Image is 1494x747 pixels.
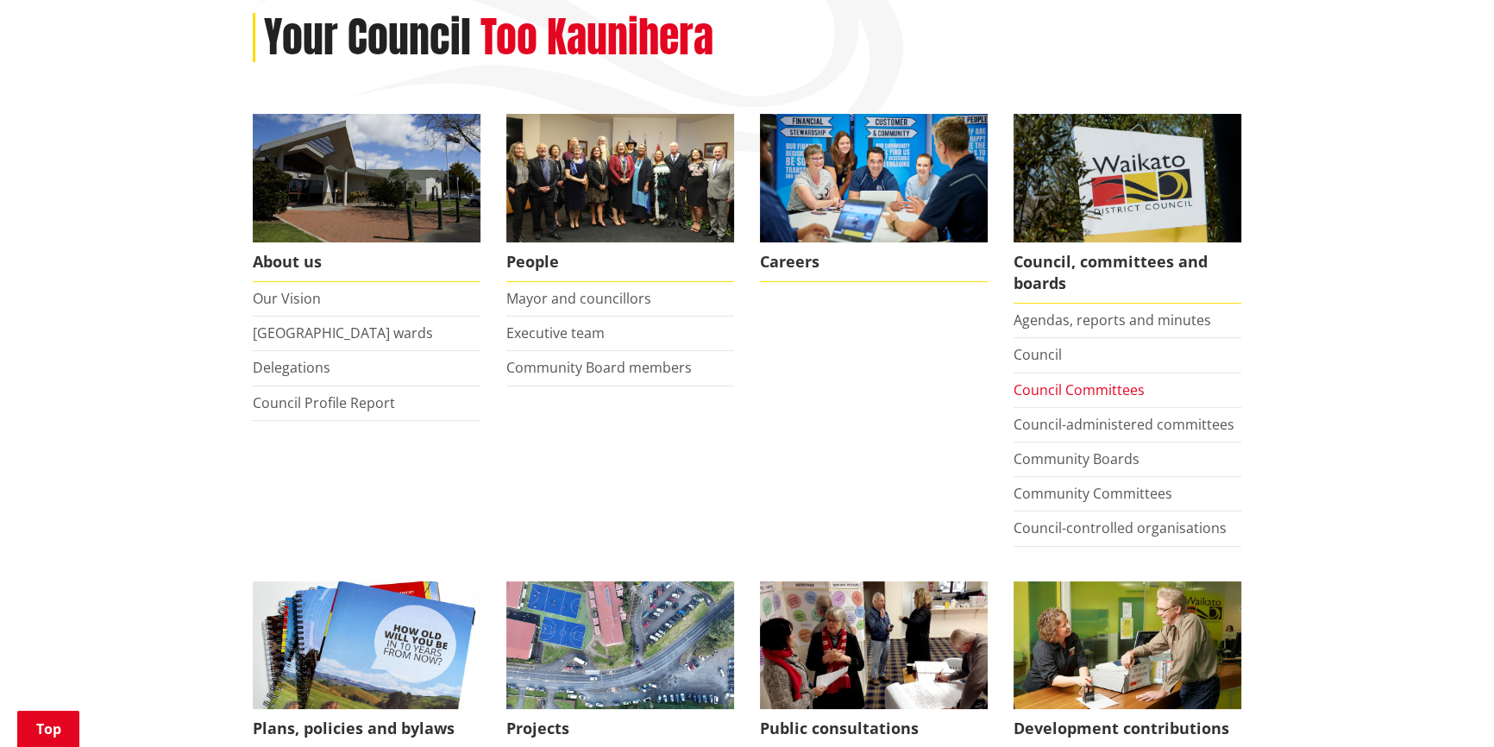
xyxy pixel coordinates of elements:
[506,323,605,342] a: Executive team
[506,358,692,377] a: Community Board members
[1014,415,1234,434] a: Council-administered committees
[1014,114,1241,242] img: Waikato-District-Council-sign
[1014,449,1139,468] a: Community Boards
[506,242,734,282] span: People
[1014,242,1241,304] span: Council, committees and boards
[1014,380,1145,399] a: Council Committees
[760,242,988,282] span: Careers
[760,114,988,282] a: Careers
[1014,114,1241,304] a: Waikato-District-Council-sign Council, committees and boards
[760,114,988,242] img: Office staff in meeting - Career page
[1014,484,1172,503] a: Community Committees
[17,711,79,747] a: Top
[506,114,734,242] img: 2022 Council
[1014,581,1241,710] img: Fees
[1014,518,1227,537] a: Council-controlled organisations
[253,323,433,342] a: [GEOGRAPHIC_DATA] wards
[760,581,988,710] img: public-consultations
[253,114,480,282] a: WDC Building 0015 About us
[506,114,734,282] a: 2022 Council People
[264,13,471,63] h1: Your Council
[253,242,480,282] span: About us
[253,114,480,242] img: WDC Building 0015
[506,581,734,710] img: DJI_0336
[1014,345,1062,364] a: Council
[480,13,713,63] h2: Too Kaunihera
[1415,675,1477,737] iframe: Messenger Launcher
[253,581,480,710] img: Long Term Plan
[253,393,395,412] a: Council Profile Report
[1014,311,1211,330] a: Agendas, reports and minutes
[253,289,321,308] a: Our Vision
[506,289,651,308] a: Mayor and councillors
[253,358,330,377] a: Delegations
